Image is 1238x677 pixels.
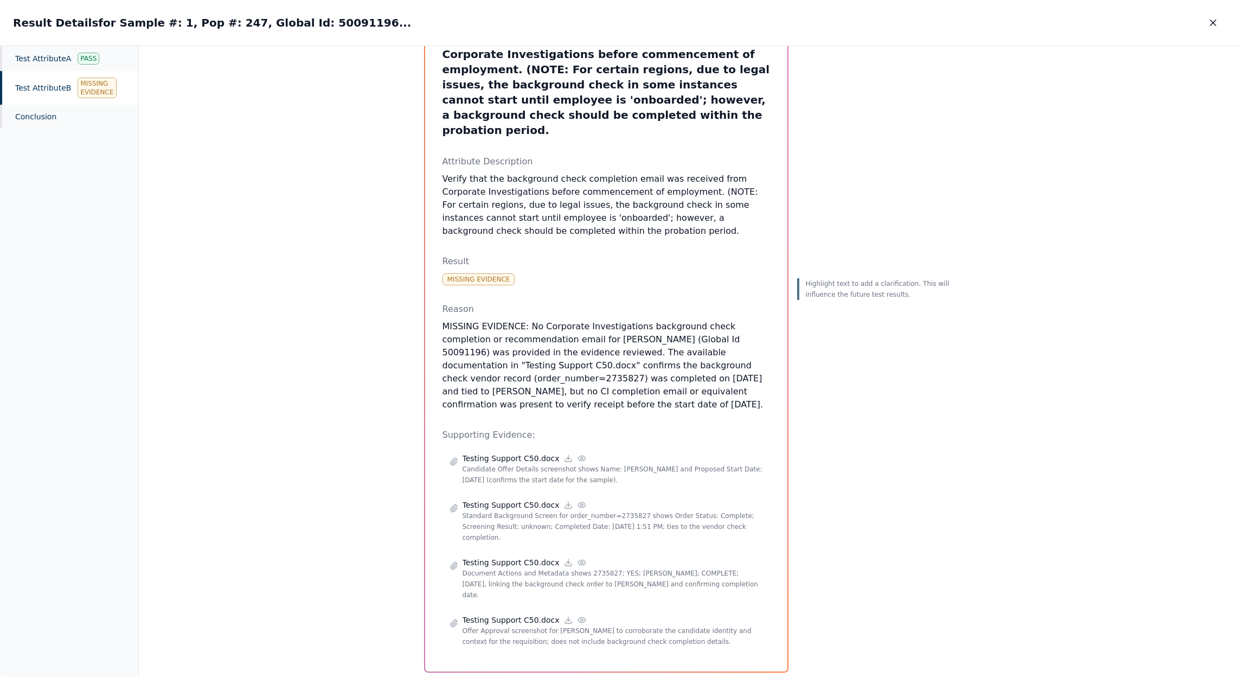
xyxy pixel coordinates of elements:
[563,500,573,510] a: Download file
[563,615,573,625] a: Download file
[463,510,763,543] p: Standard Background Screen for order_number=2735827 shows Order Status: Complete; Screening Resul...
[463,615,560,625] p: Testing Support C50.docx
[463,464,763,486] p: Candidate Offer Details screenshot shows Name: [PERSON_NAME] and Proposed Start Date: [DATE] (con...
[563,558,573,567] a: Download file
[442,16,770,138] h3: Test Attribute B : Verify that the background check completion email was received from Corporate ...
[463,453,560,464] p: Testing Support C50.docx
[442,155,770,168] p: Attribute Description
[463,568,763,601] p: Document Actions and Metadata shows 2735827; YES; [PERSON_NAME]; COMPLETE; [DATE], linking the ba...
[463,625,763,647] p: Offer Approval screenshot for [PERSON_NAME] to corroborate the candidate identity and context for...
[78,78,116,98] div: Missing Evidence
[78,53,99,65] div: Pass
[442,273,515,285] div: Missing Evidence
[442,303,770,316] p: Reason
[442,255,770,268] p: Result
[442,429,770,442] p: Supporting Evidence:
[442,320,770,411] p: MISSING EVIDENCE: No Corporate Investigations background check completion or recommendation email...
[13,15,411,30] h2: Result Details for Sample #: 1, Pop #: 247, Global Id: 50091196...
[563,454,573,463] a: Download file
[463,500,560,510] p: Testing Support C50.docx
[806,278,953,300] p: Highlight text to add a clarification. This will influence the future test results.
[442,173,770,238] p: Verify that the background check completion email was received from Corporate Investigations befo...
[463,557,560,568] p: Testing Support C50.docx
